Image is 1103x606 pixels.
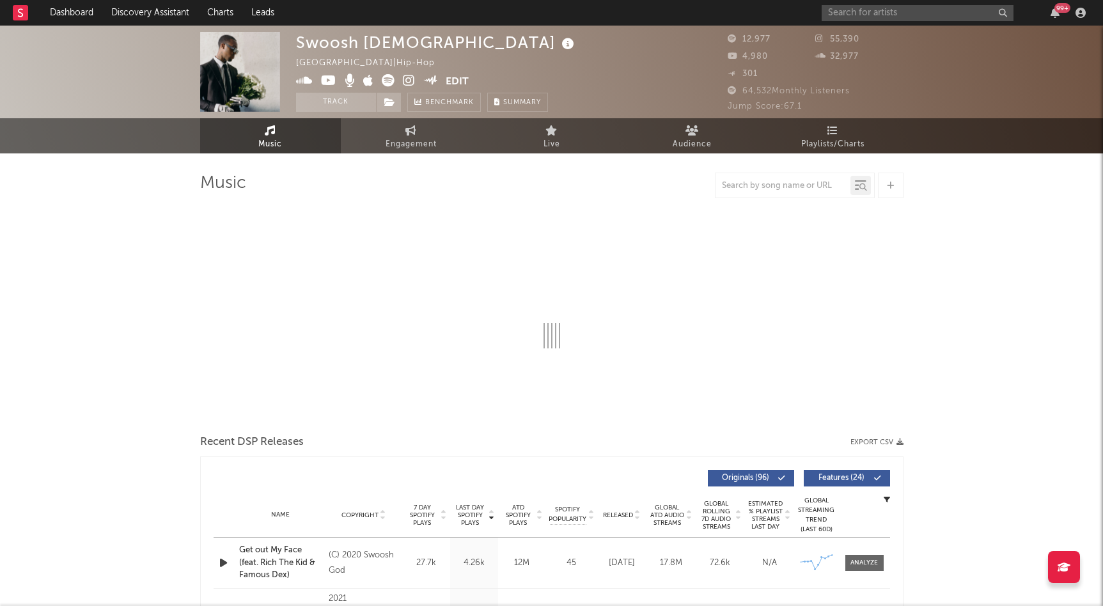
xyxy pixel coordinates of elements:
[341,118,481,153] a: Engagement
[329,548,398,579] div: (C) 2020 Swoosh God
[481,118,622,153] a: Live
[728,87,850,95] span: 64,532 Monthly Listeners
[200,435,304,450] span: Recent DSP Releases
[296,32,577,53] div: Swoosh [DEMOGRAPHIC_DATA]
[815,35,859,43] span: 55,390
[728,102,802,111] span: Jump Score: 67.1
[716,181,850,191] input: Search by song name or URL
[708,470,794,486] button: Originals(96)
[501,557,543,570] div: 12M
[200,118,341,153] a: Music
[1054,3,1070,13] div: 99 +
[446,74,469,90] button: Edit
[296,56,450,71] div: [GEOGRAPHIC_DATA] | Hip-Hop
[239,510,323,520] div: Name
[1051,8,1060,18] button: 99+
[728,52,768,61] span: 4,980
[407,93,481,112] a: Benchmark
[239,544,323,582] a: Get out My Face (feat. Rich The Kid & Famous Dex)
[453,504,487,527] span: Last Day Spotify Plays
[797,496,836,534] div: Global Streaming Trend (Last 60D)
[549,505,586,524] span: Spotify Popularity
[503,99,541,106] span: Summary
[748,557,791,570] div: N/A
[804,470,890,486] button: Features(24)
[405,504,439,527] span: 7 Day Spotify Plays
[453,557,495,570] div: 4.26k
[622,118,763,153] a: Audience
[728,35,771,43] span: 12,977
[386,137,437,152] span: Engagement
[673,137,712,152] span: Audience
[341,511,379,519] span: Copyright
[763,118,904,153] a: Playlists/Charts
[801,137,864,152] span: Playlists/Charts
[728,70,758,78] span: 301
[815,52,859,61] span: 32,977
[699,500,734,531] span: Global Rolling 7D Audio Streams
[603,511,633,519] span: Released
[425,95,474,111] span: Benchmark
[716,474,775,482] span: Originals ( 96 )
[296,93,376,112] button: Track
[544,137,560,152] span: Live
[487,93,548,112] button: Summary
[748,500,783,531] span: Estimated % Playlist Streams Last Day
[812,474,871,482] span: Features ( 24 )
[699,557,742,570] div: 72.6k
[501,504,535,527] span: ATD Spotify Plays
[258,137,282,152] span: Music
[405,557,447,570] div: 27.7k
[549,557,594,570] div: 45
[822,5,1013,21] input: Search for artists
[650,557,692,570] div: 17.8M
[600,557,643,570] div: [DATE]
[850,439,904,446] button: Export CSV
[650,504,685,527] span: Global ATD Audio Streams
